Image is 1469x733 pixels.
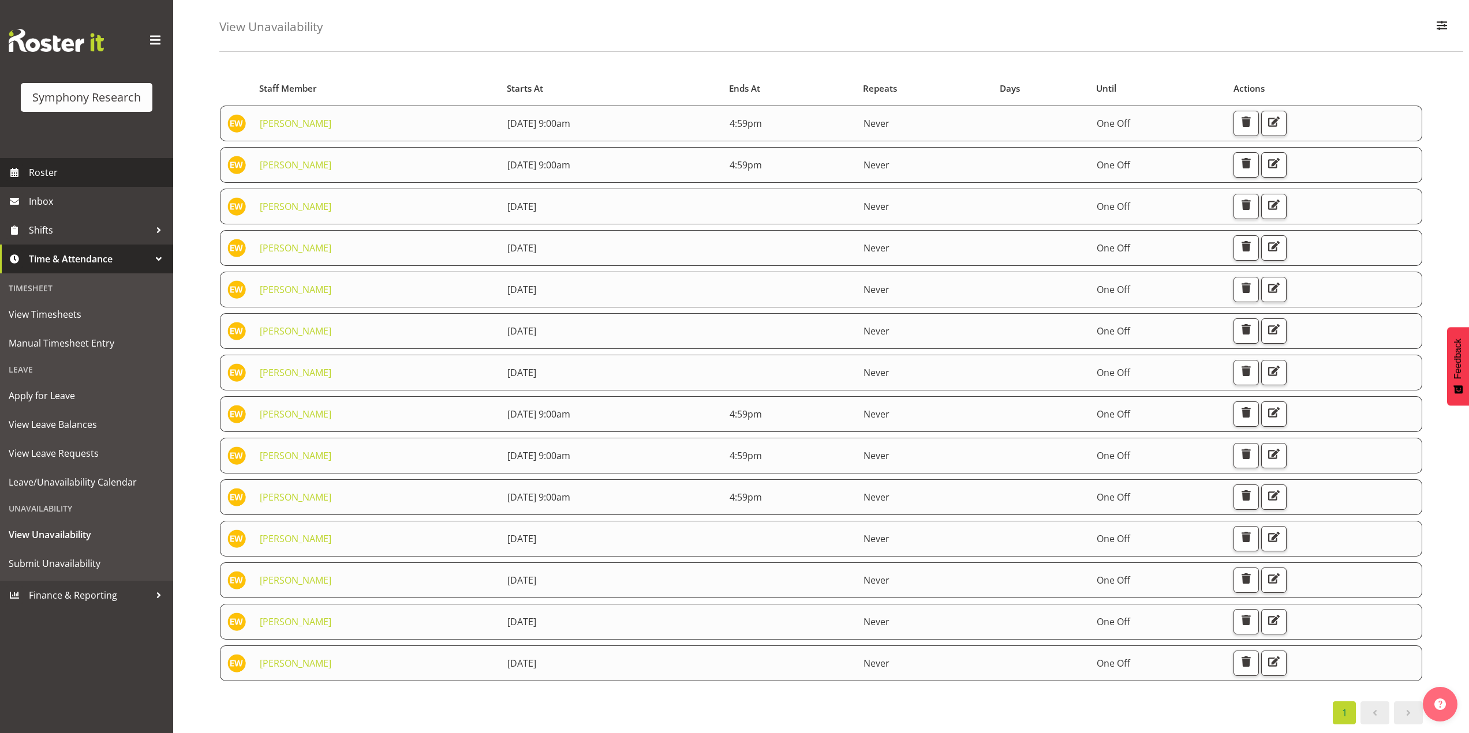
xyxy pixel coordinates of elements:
[227,529,246,548] img: enrica-walsh11863.jpg
[730,117,762,130] span: 4:59pm
[1096,82,1116,95] span: Until
[1261,401,1287,427] button: Edit Unavailability
[1097,159,1130,171] span: One Off
[1261,318,1287,344] button: Edit Unavailability
[260,408,331,420] a: [PERSON_NAME]
[1097,283,1130,296] span: One Off
[227,405,246,423] img: enrica-walsh11863.jpg
[227,571,246,589] img: enrica-walsh11863.jpg
[3,497,170,520] div: Unavailability
[1233,609,1259,634] button: Delete Unavailability
[1097,200,1130,213] span: One Off
[29,250,150,268] span: Time & Attendance
[1233,277,1259,302] button: Delete Unavailability
[9,306,165,323] span: View Timesheets
[260,325,331,337] a: [PERSON_NAME]
[1430,14,1454,40] button: Filter Employees
[864,449,889,462] span: Never
[227,612,246,631] img: enrica-walsh11863.jpg
[1261,235,1287,261] button: Edit Unavailability
[1261,360,1287,385] button: Edit Unavailability
[1233,443,1259,468] button: Delete Unavailability
[3,329,170,358] a: Manual Timesheet Entry
[1233,360,1259,385] button: Delete Unavailability
[1097,242,1130,254] span: One Off
[260,242,331,254] a: [PERSON_NAME]
[1097,491,1130,503] span: One Off
[260,283,331,296] a: [PERSON_NAME]
[864,366,889,379] span: Never
[1261,609,1287,634] button: Edit Unavailability
[260,159,331,171] a: [PERSON_NAME]
[1233,401,1259,427] button: Delete Unavailability
[260,200,331,213] a: [PERSON_NAME]
[3,520,170,549] a: View Unavailability
[1233,194,1259,219] button: Delete Unavailability
[9,387,165,404] span: Apply for Leave
[1261,194,1287,219] button: Edit Unavailability
[1261,484,1287,510] button: Edit Unavailability
[729,82,760,95] span: Ends At
[730,408,762,420] span: 4:59pm
[3,439,170,468] a: View Leave Requests
[863,82,897,95] span: Repeats
[3,358,170,381] div: Leave
[3,410,170,439] a: View Leave Balances
[1233,651,1259,676] button: Delete Unavailability
[227,446,246,465] img: enrica-walsh11863.jpg
[3,381,170,410] a: Apply for Leave
[1233,111,1259,136] button: Delete Unavailability
[1097,117,1130,130] span: One Off
[260,366,331,379] a: [PERSON_NAME]
[1261,567,1287,593] button: Edit Unavailability
[260,574,331,587] a: [PERSON_NAME]
[3,549,170,578] a: Submit Unavailability
[864,325,889,337] span: Never
[227,280,246,299] img: enrica-walsh11863.jpg
[260,532,331,545] a: [PERSON_NAME]
[1233,484,1259,510] button: Delete Unavailability
[1233,235,1259,261] button: Delete Unavailability
[1261,277,1287,302] button: Edit Unavailability
[227,239,246,257] img: enrica-walsh11863.jpg
[507,117,570,130] span: [DATE] 9:00am
[260,449,331,462] a: [PERSON_NAME]
[507,242,536,254] span: [DATE]
[1097,449,1130,462] span: One Off
[507,615,536,628] span: [DATE]
[32,89,141,106] div: Symphony Research
[730,491,762,503] span: 4:59pm
[864,532,889,545] span: Never
[1097,408,1130,420] span: One Off
[3,300,170,329] a: View Timesheets
[864,615,889,628] span: Never
[260,491,331,503] a: [PERSON_NAME]
[507,325,536,337] span: [DATE]
[864,159,889,171] span: Never
[260,657,331,670] a: [PERSON_NAME]
[1233,82,1265,95] span: Actions
[227,156,246,174] img: enrica-walsh11863.jpg
[219,20,323,33] h4: View Unavailability
[227,114,246,133] img: enrica-walsh11863.jpg
[1097,574,1130,587] span: One Off
[1434,698,1446,710] img: help-xxl-2.png
[9,29,104,52] img: Rosterit website logo
[864,491,889,503] span: Never
[1097,657,1130,670] span: One Off
[9,334,165,352] span: Manual Timesheet Entry
[864,283,889,296] span: Never
[227,197,246,216] img: enrica-walsh11863.jpg
[1447,327,1469,405] button: Feedback - Show survey
[9,473,165,491] span: Leave/Unavailability Calendar
[1000,82,1020,95] span: Days
[1453,339,1463,379] span: Feedback
[1233,152,1259,178] button: Delete Unavailability
[864,657,889,670] span: Never
[1097,532,1130,545] span: One Off
[9,416,165,433] span: View Leave Balances
[1233,318,1259,344] button: Delete Unavailability
[227,654,246,672] img: enrica-walsh11863.jpg
[730,159,762,171] span: 4:59pm
[507,82,543,95] span: Starts At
